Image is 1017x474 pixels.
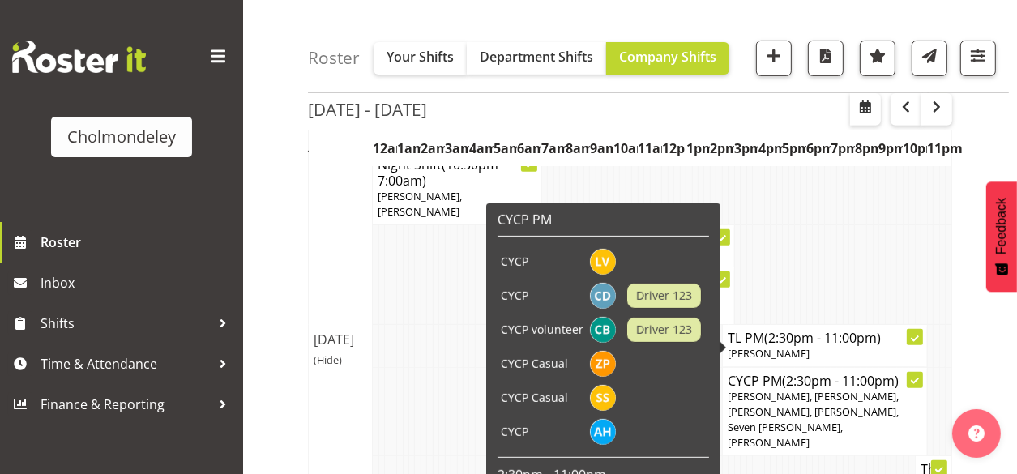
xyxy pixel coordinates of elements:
[986,181,1017,292] button: Feedback - Show survey
[467,42,606,75] button: Department Shifts
[41,311,211,335] span: Shifts
[480,48,593,66] span: Department Shifts
[498,381,587,415] td: CYCP Casual
[710,130,734,167] th: 2pm
[850,93,881,126] button: Select a specific date within the roster.
[783,130,807,167] th: 5pm
[927,130,951,167] th: 11pm
[590,419,616,445] img: alexzarn-harmer11855.jpg
[734,130,758,167] th: 3pm
[590,249,616,275] img: lynne-veal6958.jpg
[374,42,467,75] button: Your Shifts
[445,130,469,167] th: 3am
[421,130,445,167] th: 2am
[590,317,616,343] img: charlotte-bottcher11626.jpg
[41,392,211,416] span: Finance & Reporting
[619,48,716,66] span: Company Shifts
[758,130,783,167] th: 4pm
[41,230,235,254] span: Roster
[498,347,587,381] td: CYCP Casual
[728,346,810,361] span: [PERSON_NAME]
[41,352,211,376] span: Time & Attendance
[912,41,947,76] button: Send a list of all shifts for the selected filtered period to all rostered employees.
[728,373,922,389] h4: CYCP PM
[806,130,831,167] th: 6pm
[378,189,462,219] span: [PERSON_NAME], [PERSON_NAME]
[590,385,616,411] img: seven-smalley11935.jpg
[498,245,587,279] td: CYCP
[590,351,616,377] img: zoe-palmer10907.jpg
[994,198,1009,254] span: Feedback
[12,41,146,73] img: Rosterit website logo
[494,130,518,167] th: 5am
[41,271,235,295] span: Inbox
[756,41,792,76] button: Add a new shift
[831,130,855,167] th: 7pm
[613,130,638,167] th: 10am
[314,352,342,367] span: (Hide)
[960,41,996,76] button: Filter Shifts
[67,125,176,149] div: Cholmondeley
[636,321,692,339] span: Driver 123
[517,130,541,167] th: 6am
[855,130,879,167] th: 8pm
[498,415,587,449] td: CYCP
[387,48,454,66] span: Your Shifts
[764,329,881,347] span: (2:30pm - 11:00pm)
[782,372,899,390] span: (2:30pm - 11:00pm)
[662,130,686,167] th: 12pm
[606,42,729,75] button: Company Shifts
[566,130,590,167] th: 8am
[498,279,587,313] td: CYCP
[469,130,494,167] th: 4am
[373,130,397,167] th: 12am
[903,130,927,167] th: 10pm
[968,425,985,442] img: help-xxl-2.png
[590,130,614,167] th: 9am
[498,313,587,347] td: CYCP volunteer
[308,49,360,67] h4: Roster
[378,156,536,189] h4: Night Shift
[728,330,922,346] h4: TL PM
[308,99,427,120] h2: [DATE] - [DATE]
[541,130,566,167] th: 7am
[879,130,904,167] th: 9pm
[686,130,711,167] th: 1pm
[638,130,662,167] th: 11am
[397,130,421,167] th: 1am
[636,287,692,305] span: Driver 123
[728,389,899,451] span: [PERSON_NAME], [PERSON_NAME], [PERSON_NAME], [PERSON_NAME], Seven [PERSON_NAME], [PERSON_NAME]
[590,283,616,309] img: camille-davidson6038.jpg
[860,41,895,76] button: Highlight an important date within the roster.
[378,156,506,190] span: (10:30pm - 7:00am)
[808,41,844,76] button: Download a PDF of the roster according to the set date range.
[498,211,709,228] h6: CYCP PM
